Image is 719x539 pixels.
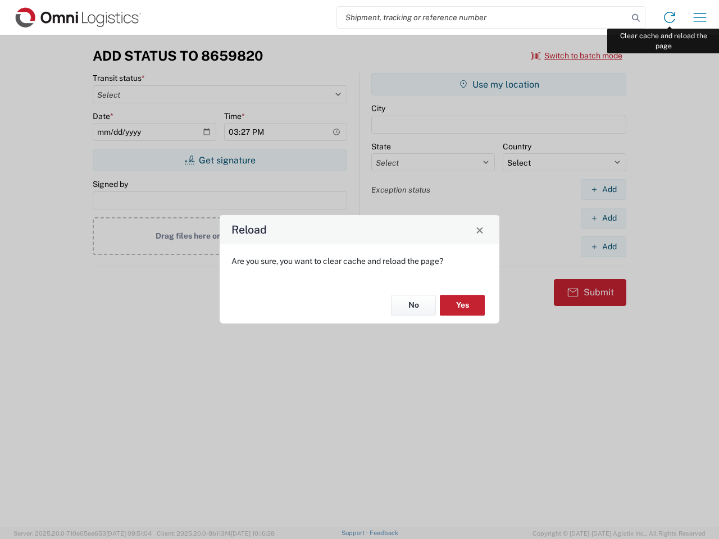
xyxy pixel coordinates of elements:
button: Yes [440,295,485,316]
h4: Reload [231,222,267,238]
button: No [391,295,436,316]
p: Are you sure, you want to clear cache and reload the page? [231,256,488,266]
button: Close [472,222,488,237]
input: Shipment, tracking or reference number [337,7,628,28]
